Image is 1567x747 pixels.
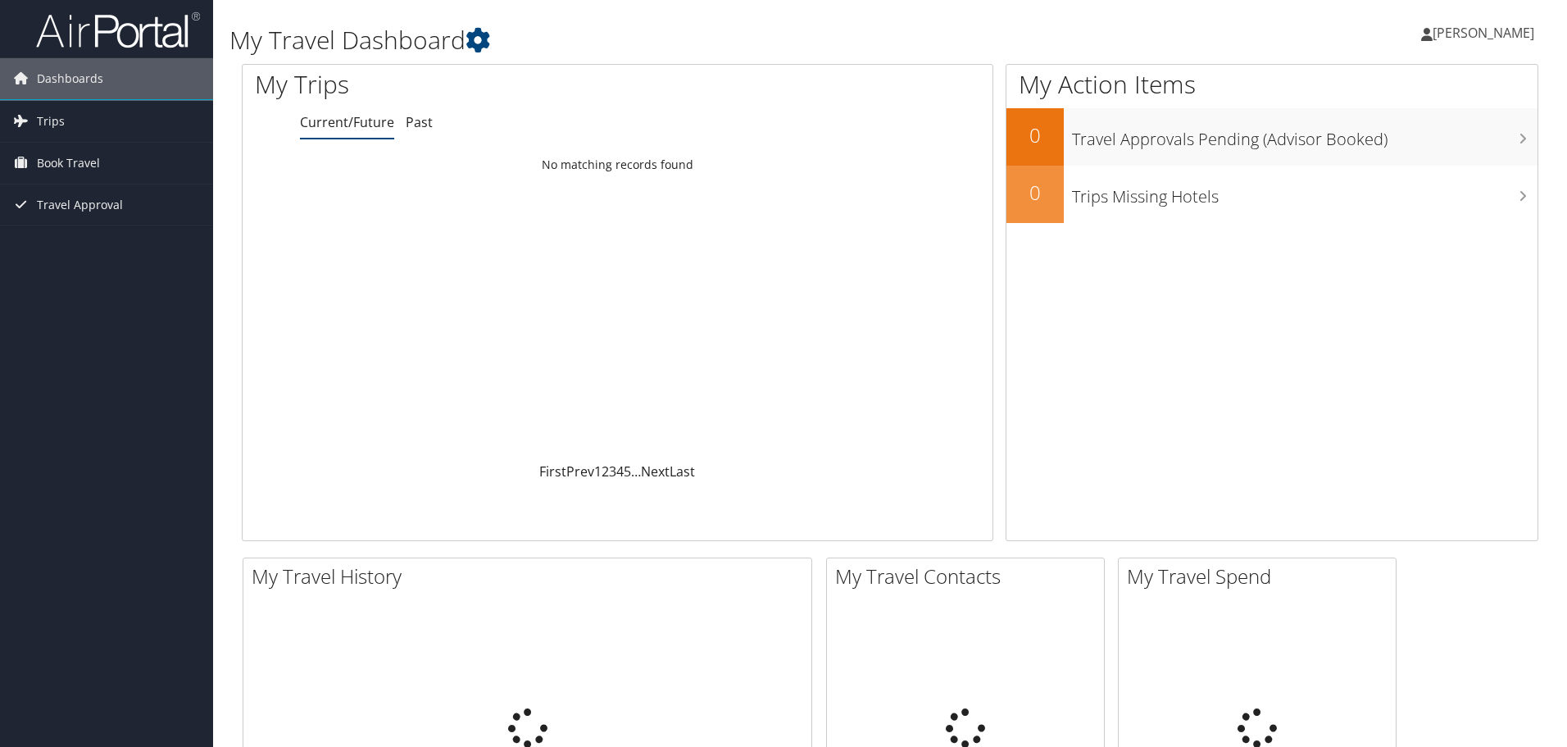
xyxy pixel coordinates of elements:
span: Trips [37,101,65,142]
h2: 0 [1006,121,1064,149]
a: 5 [624,462,631,481]
h2: My Travel History [252,563,811,590]
a: Prev [566,462,594,481]
h3: Travel Approvals Pending (Advisor Booked) [1072,120,1537,151]
a: Next [641,462,670,481]
a: 4 [616,462,624,481]
a: 1 [594,462,602,481]
span: Dashboards [37,58,103,99]
h3: Trips Missing Hotels [1072,177,1537,208]
img: airportal-logo.png [36,11,200,49]
h2: My Travel Contacts [835,563,1104,590]
a: First [539,462,566,481]
td: No matching records found [243,150,992,180]
span: [PERSON_NAME] [1433,24,1534,42]
h1: My Trips [255,67,668,102]
a: Past [406,113,433,131]
a: Current/Future [300,113,394,131]
a: 2 [602,462,609,481]
span: Book Travel [37,143,100,184]
h2: My Travel Spend [1127,563,1396,590]
a: Last [670,462,695,481]
a: [PERSON_NAME] [1421,8,1551,57]
span: … [631,462,641,481]
span: Travel Approval [37,184,123,225]
h1: My Travel Dashboard [229,23,1111,57]
h2: 0 [1006,179,1064,207]
h1: My Action Items [1006,67,1537,102]
a: 0Travel Approvals Pending (Advisor Booked) [1006,108,1537,166]
a: 3 [609,462,616,481]
a: 0Trips Missing Hotels [1006,166,1537,223]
